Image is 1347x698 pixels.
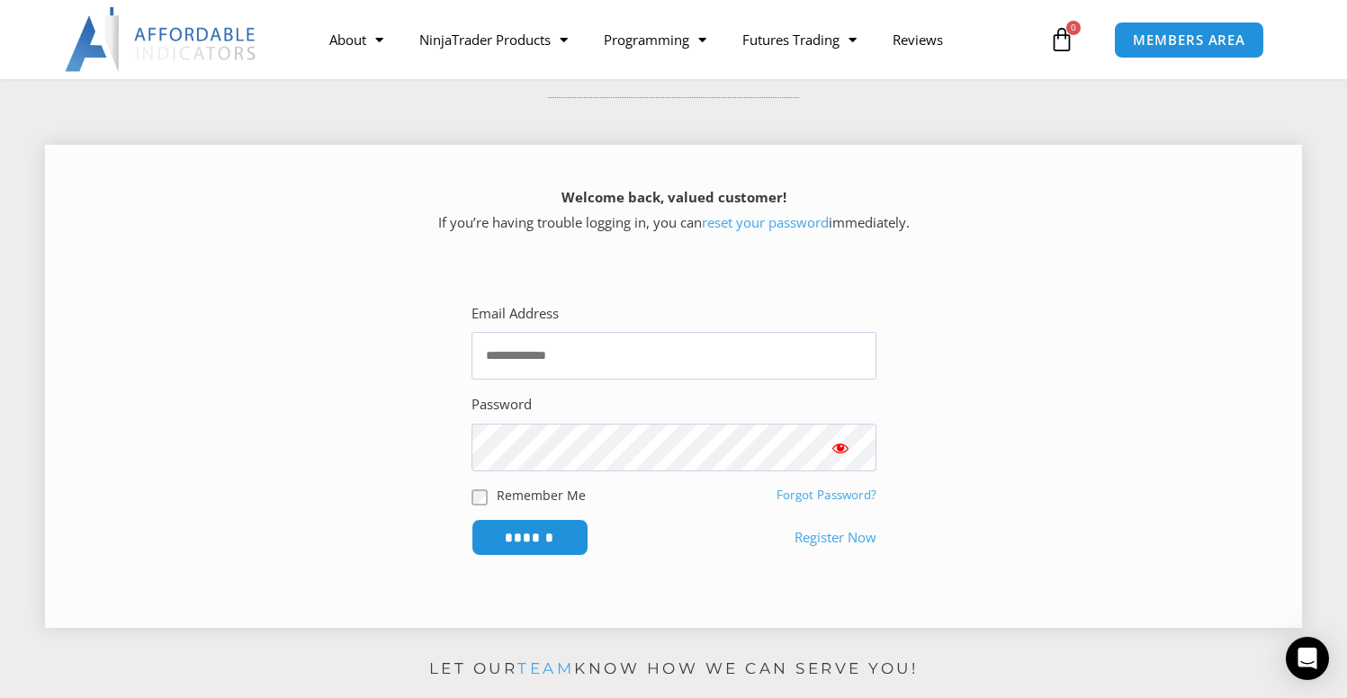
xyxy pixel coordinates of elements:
label: Password [471,392,532,417]
a: 0 [1022,13,1101,66]
a: About [311,19,401,60]
a: Futures Trading [724,19,875,60]
nav: Menu [311,19,1044,60]
strong: Welcome back, valued customer! [561,188,786,206]
a: NinjaTrader Products [401,19,586,60]
span: 0 [1066,21,1081,35]
p: Let our know how we can serve you! [44,655,1304,684]
label: Email Address [471,301,559,327]
a: MEMBERS AREA [1114,22,1264,58]
a: Reviews [875,19,961,60]
a: team [517,659,574,677]
img: LogoAI | Affordable Indicators – NinjaTrader [65,7,258,72]
a: reset your password [702,213,829,231]
span: MEMBERS AREA [1133,33,1245,47]
div: Open Intercom Messenger [1286,637,1329,680]
p: If you’re having trouble logging in, you can immediately. [76,185,1271,236]
a: Programming [586,19,724,60]
button: Show password [804,424,876,471]
a: Forgot Password? [777,487,876,503]
a: Register Now [795,525,876,550]
label: Remember Me [497,486,586,505]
